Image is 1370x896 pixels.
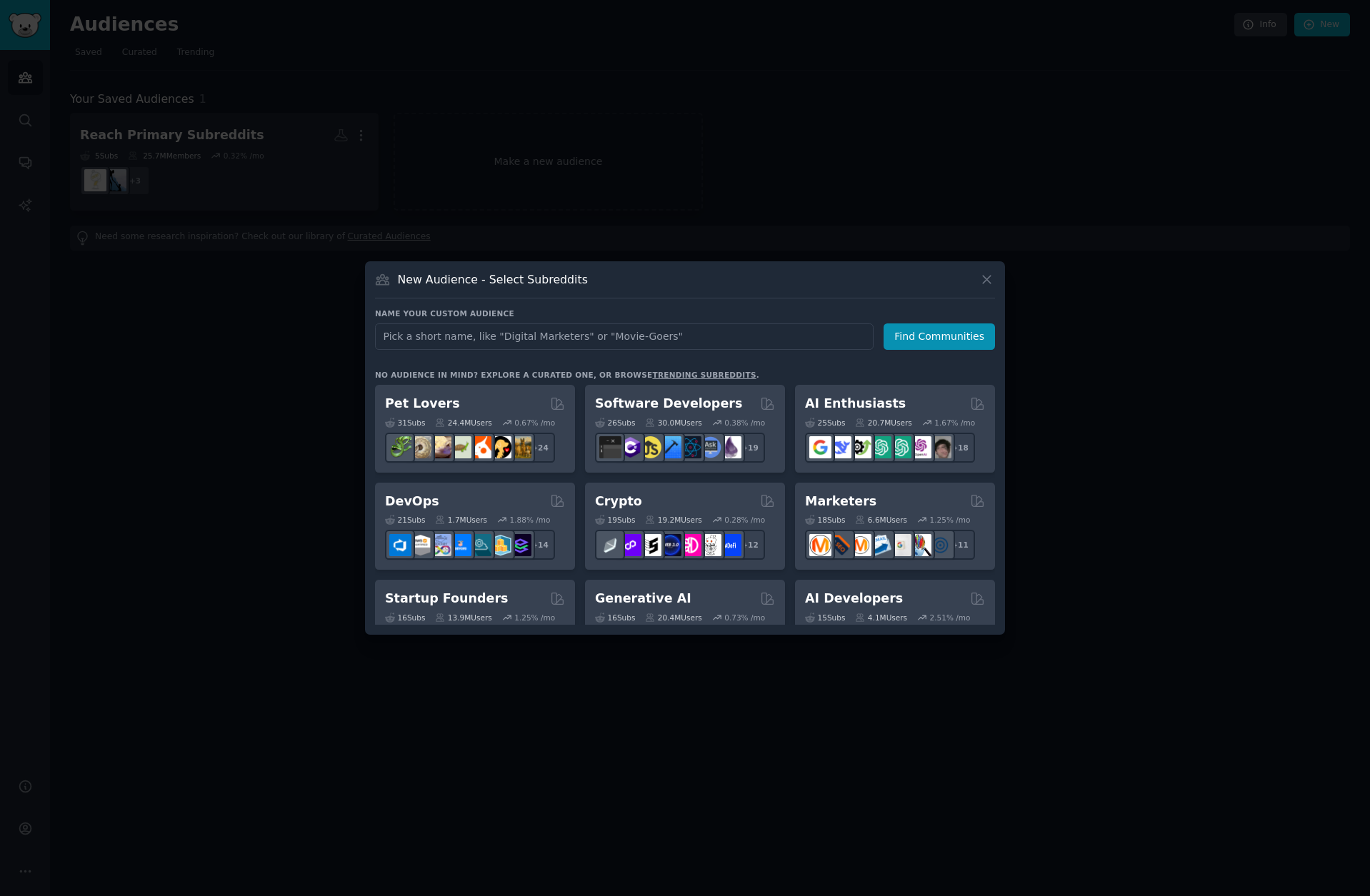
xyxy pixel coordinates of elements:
[595,493,642,510] h2: Crypto
[385,515,425,525] div: 21 Sub s
[595,613,635,623] div: 16 Sub s
[724,418,765,428] div: 0.38 % /mo
[735,433,765,463] div: + 19
[805,395,906,413] h2: AI Enthusiasts
[514,418,555,428] div: 0.67 % /mo
[724,613,765,623] div: 0.73 % /mo
[855,515,907,525] div: 6.6M Users
[595,590,691,608] h2: Generative AI
[375,370,759,380] div: No audience in mind? Explore a curated one, or browse .
[884,323,995,350] button: Find Communities
[469,534,491,556] img: platformengineering
[805,613,845,623] div: 15 Sub s
[699,534,721,556] img: CryptoNews
[829,534,851,556] img: bigseo
[909,436,931,458] img: OpenAIDev
[525,433,555,463] div: + 24
[429,534,451,556] img: Docker_DevOps
[595,395,742,413] h2: Software Developers
[805,493,876,510] h2: Marketers
[719,534,741,556] img: defi_
[435,515,487,525] div: 1.7M Users
[889,534,911,556] img: googleads
[599,534,621,556] img: ethfinance
[595,418,635,428] div: 26 Sub s
[449,436,471,458] img: turtle
[389,436,411,458] img: herpetology
[659,534,681,556] img: web3
[509,534,531,556] img: PlatformEngineers
[435,418,491,428] div: 24.4M Users
[375,308,995,318] h3: Name your custom audience
[409,436,431,458] img: ballpython
[639,534,661,556] img: ethstaker
[385,395,460,413] h2: Pet Lovers
[945,530,975,560] div: + 11
[652,371,756,379] a: trending subreddits
[409,534,431,556] img: AWS_Certified_Experts
[525,530,555,560] div: + 14
[869,534,891,556] img: Emailmarketing
[435,613,491,623] div: 13.9M Users
[849,534,871,556] img: AskMarketing
[449,534,471,556] img: DevOpsLinks
[385,493,439,510] h2: DevOps
[645,418,701,428] div: 30.0M Users
[509,436,531,458] img: dogbreed
[619,534,641,556] img: 0xPolygon
[855,613,907,623] div: 4.1M Users
[930,515,971,525] div: 1.25 % /mo
[735,530,765,560] div: + 12
[595,515,635,525] div: 19 Sub s
[929,534,951,556] img: OnlineMarketing
[385,590,508,608] h2: Startup Founders
[645,613,701,623] div: 20.4M Users
[889,436,911,458] img: chatgpt_prompts_
[429,436,451,458] img: leopardgeckos
[599,436,621,458] img: software
[645,515,701,525] div: 19.2M Users
[945,433,975,463] div: + 18
[805,418,845,428] div: 25 Sub s
[639,436,661,458] img: learnjavascript
[510,515,551,525] div: 1.88 % /mo
[724,515,765,525] div: 0.28 % /mo
[385,418,425,428] div: 31 Sub s
[829,436,851,458] img: DeepSeek
[469,436,491,458] img: cockatiel
[849,436,871,458] img: AItoolsCatalog
[809,436,831,458] img: GoogleGeminiAI
[514,613,555,623] div: 1.25 % /mo
[909,534,931,556] img: MarketingResearch
[375,323,874,350] input: Pick a short name, like "Digital Marketers" or "Movie-Goers"
[489,436,511,458] img: PetAdvice
[619,436,641,458] img: csharp
[679,436,701,458] img: reactnative
[930,613,971,623] div: 2.51 % /mo
[855,418,911,428] div: 20.7M Users
[805,515,845,525] div: 18 Sub s
[398,272,588,287] h3: New Audience - Select Subreddits
[719,436,741,458] img: elixir
[934,418,975,428] div: 1.67 % /mo
[809,534,831,556] img: content_marketing
[389,534,411,556] img: azuredevops
[489,534,511,556] img: aws_cdk
[805,590,903,608] h2: AI Developers
[929,436,951,458] img: ArtificalIntelligence
[659,436,681,458] img: iOSProgramming
[679,534,701,556] img: defiblockchain
[869,436,891,458] img: chatgpt_promptDesign
[699,436,721,458] img: AskComputerScience
[385,613,425,623] div: 16 Sub s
